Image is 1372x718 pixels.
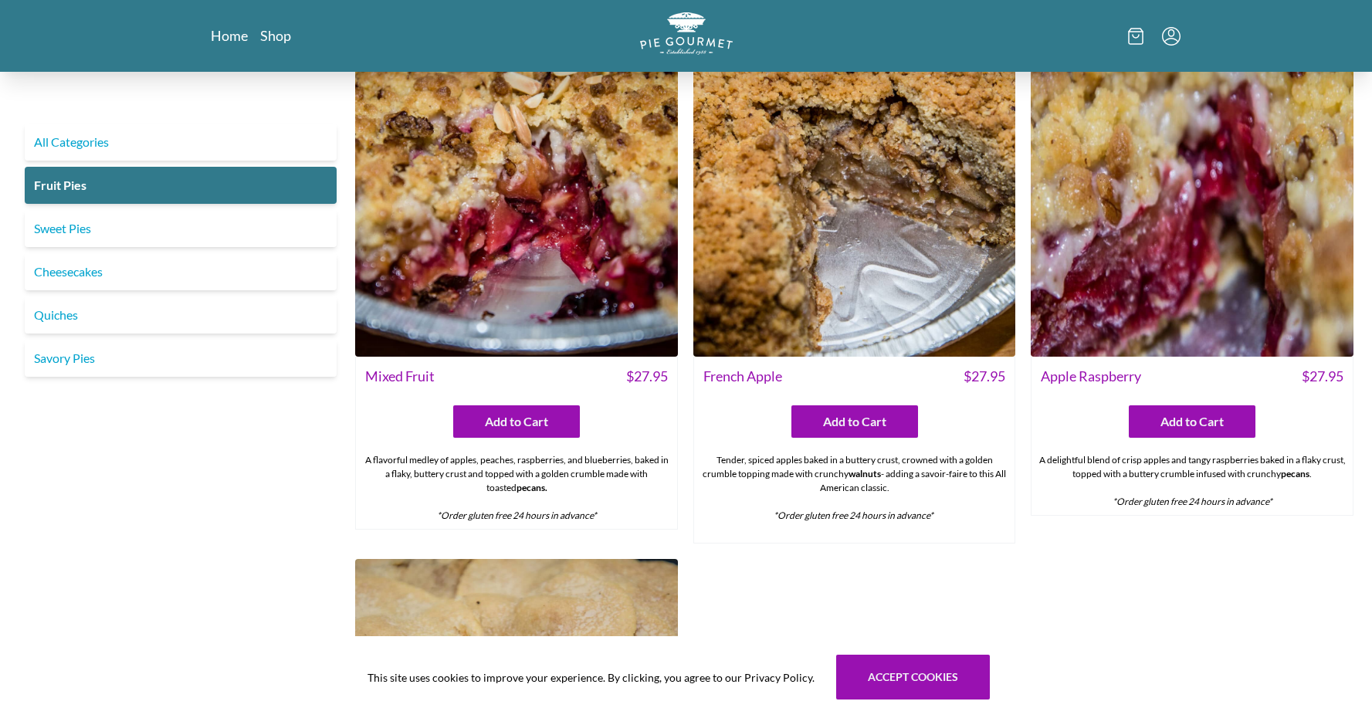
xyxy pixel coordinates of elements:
[640,12,733,59] a: Logo
[25,340,337,377] a: Savory Pies
[437,510,597,521] em: *Order gluten free 24 hours in advance*
[694,447,1015,543] div: Tender, spiced apples baked in a buttery crust, crowned with a golden crumble topping made with c...
[693,34,1016,357] img: French Apple
[1113,496,1272,507] em: *Order gluten free 24 hours in advance*
[260,26,291,45] a: Shop
[823,412,886,431] span: Add to Cart
[1041,366,1141,387] span: Apple Raspberry
[626,366,668,387] span: $ 27.95
[703,366,782,387] span: French Apple
[836,655,990,699] button: Accept cookies
[368,669,815,686] span: This site uses cookies to improve your experience. By clicking, you agree to our Privacy Policy.
[453,405,580,438] button: Add to Cart
[211,26,248,45] a: Home
[25,124,337,161] a: All Categories
[1162,27,1181,46] button: Menu
[25,167,337,204] a: Fruit Pies
[1031,34,1353,357] img: Apple Raspberry
[964,366,1005,387] span: $ 27.95
[25,253,337,290] a: Cheesecakes
[356,447,677,529] div: A flavorful medley of apples, peaches, raspberries, and blueberries, baked in a flaky, buttery cr...
[25,296,337,334] a: Quiches
[1129,405,1255,438] button: Add to Cart
[774,510,933,521] em: *Order gluten free 24 hours in advance*
[355,34,678,357] img: Mixed Fruit
[365,366,435,387] span: Mixed Fruit
[517,482,547,493] strong: pecans.
[640,12,733,55] img: logo
[485,412,548,431] span: Add to Cart
[1160,412,1224,431] span: Add to Cart
[849,468,881,479] strong: walnuts
[1281,468,1309,479] strong: pecans
[1302,366,1343,387] span: $ 27.95
[791,405,918,438] button: Add to Cart
[1032,447,1353,515] div: A delightful blend of crisp apples and tangy raspberries baked in a flaky crust, topped with a bu...
[25,210,337,247] a: Sweet Pies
